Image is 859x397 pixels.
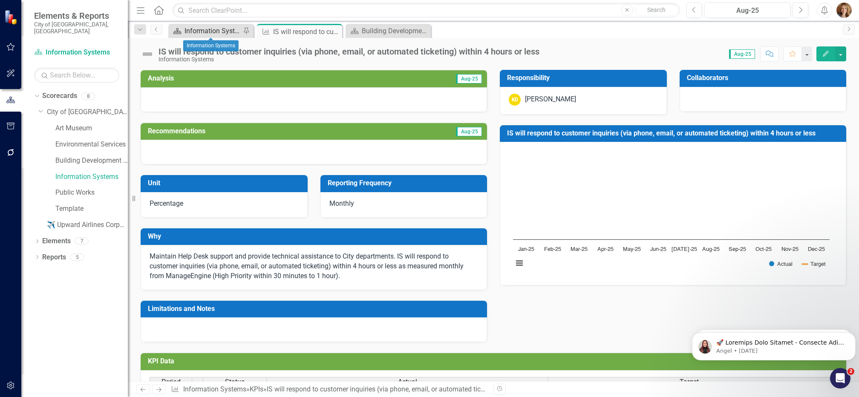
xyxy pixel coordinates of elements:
[47,107,128,117] a: City of [GEOGRAPHIC_DATA]
[507,74,663,82] h3: Responsibility
[328,179,483,187] h3: Reporting Frequency
[250,385,263,393] a: KPIs
[647,6,666,13] span: Search
[518,247,534,252] text: Jan-25
[42,91,77,101] a: Scorecards
[672,247,697,252] text: [DATE]-25
[55,124,128,133] a: Art Museum
[148,179,303,187] h3: Unit
[55,140,128,150] a: Environmental Services
[173,3,680,18] input: Search ClearPoint...
[47,220,128,230] a: ✈️ Upward Airlines Corporate
[42,236,71,246] a: Elements
[170,26,241,36] a: Information Systems
[509,149,837,276] div: Chart. Highcharts interactive chart.
[4,9,19,25] img: ClearPoint Strategy
[802,261,826,267] button: Show Target
[150,199,183,207] span: Percentage
[42,253,66,262] a: Reports
[148,357,842,365] h3: KPI Data
[597,247,614,252] text: Apr-25
[525,95,576,104] div: [PERSON_NAME]
[141,47,154,61] img: Not Defined
[55,204,128,214] a: Template
[34,21,119,35] small: City of [GEOGRAPHIC_DATA], [GEOGRAPHIC_DATA]
[362,26,429,36] div: Building Development Services
[808,247,825,252] text: Dec-25
[34,11,119,21] span: Elements & Reports
[847,368,854,375] span: 2
[635,4,678,16] button: Search
[704,3,790,18] button: Aug-25
[509,94,521,106] div: KD
[55,172,128,182] a: Information Systems
[320,192,487,218] div: Monthly
[702,247,720,252] text: Aug-25
[161,378,181,386] span: Period
[34,68,119,83] input: Search Below...
[456,127,482,136] span: Aug-25
[509,149,834,276] svg: Interactive chart
[830,368,850,388] iframe: Intercom live chat
[55,156,128,166] a: Building Development Services
[836,3,852,18] img: Nichole Plowman
[148,75,313,82] h3: Analysis
[707,6,787,16] div: Aug-25
[571,247,588,252] text: Mar-25
[159,56,539,63] div: Information Systems
[398,378,417,386] span: Actual
[55,188,128,198] a: Public Works
[513,257,525,269] button: View chart menu, Chart
[348,26,429,36] a: Building Development Services
[755,247,772,252] text: Oct-25
[623,247,641,252] text: May-25
[159,47,539,56] div: IS will respond to customer inquiries (via phone, email, or automated ticketing) within 4 hours o...
[456,74,482,83] span: Aug-25
[544,247,561,252] text: Feb-25
[729,49,755,59] span: Aug-25
[148,233,483,240] h3: Why
[81,92,95,100] div: 8
[769,261,793,267] button: Show Actual
[225,378,245,386] span: Status
[148,127,376,135] h3: Recommendations
[148,305,483,313] h3: Limitations and Notes
[729,247,746,252] text: Sep-25
[171,385,487,394] div: » »
[650,247,666,252] text: Jun-25
[689,314,859,374] iframe: Intercom notifications message
[267,385,567,393] div: IS will respond to customer inquiries (via phone, email, or automated ticketing) within 4 hours o...
[183,40,239,52] div: Information Systems
[680,378,699,386] span: Target
[687,74,842,82] h3: Collaborators
[75,238,89,245] div: 7
[781,247,798,252] text: Nov-25
[507,129,842,137] h3: IS will respond to customer inquiries (via phone, email, or automated ticketing) within 4 hours o...
[70,253,84,261] div: 5
[194,379,201,386] img: 8DAGhfEEPCf229AAAAAElFTkSuQmCC
[150,252,464,280] span: Maintain Help Desk support and provide technical assistance to City departments. IS will respond ...
[183,385,246,393] a: Information Systems
[184,26,241,36] div: Information Systems
[34,48,119,58] a: Information Systems
[273,26,340,37] div: IS will respond to customer inquiries (via phone, email, or automated ticketing) within 4 hours o...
